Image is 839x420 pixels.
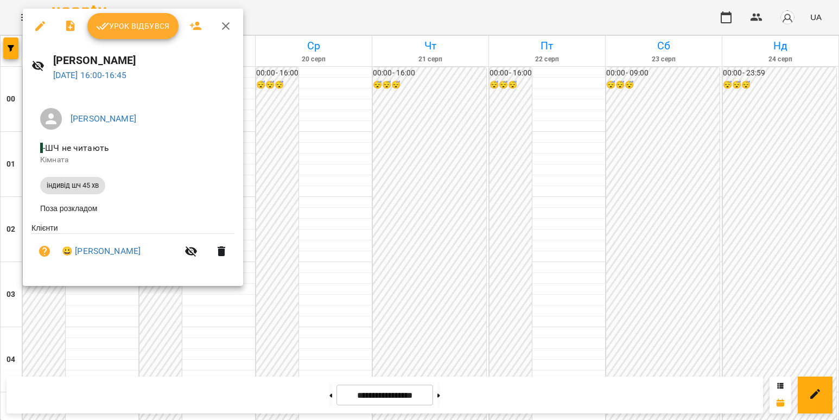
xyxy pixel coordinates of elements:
button: Візит ще не сплачено. Додати оплату? [31,238,58,264]
button: Урок відбувся [87,13,179,39]
p: Кімната [40,155,226,166]
a: [DATE] 16:00-16:45 [53,70,127,80]
span: індивід шч 45 хв [40,181,105,190]
a: [PERSON_NAME] [71,113,136,124]
span: Урок відбувся [96,20,170,33]
li: Поза розкладом [31,199,234,218]
ul: Клієнти [31,222,234,273]
span: - ШЧ не читають [40,143,111,153]
a: 😀 [PERSON_NAME] [62,245,141,258]
h6: [PERSON_NAME] [53,52,234,69]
